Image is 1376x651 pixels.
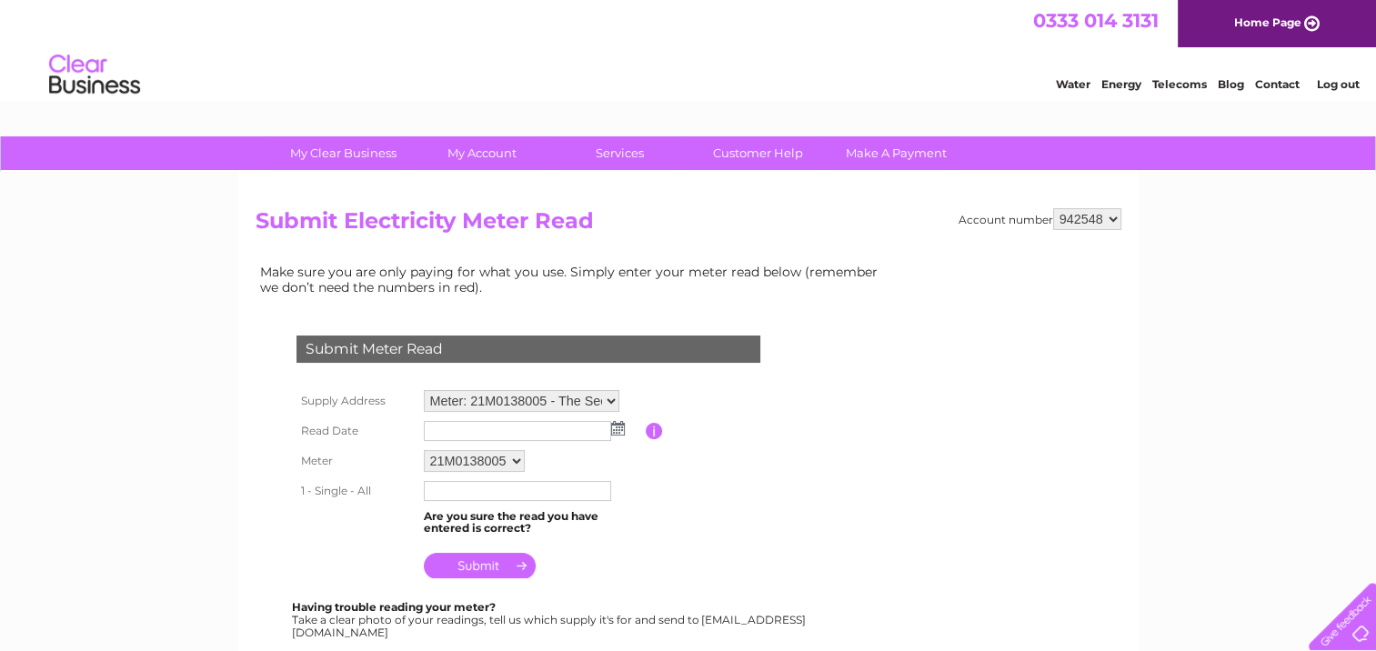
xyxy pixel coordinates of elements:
[1152,77,1207,91] a: Telecoms
[1255,77,1300,91] a: Contact
[259,10,1119,88] div: Clear Business is a trading name of Verastar Limited (registered in [GEOGRAPHIC_DATA] No. 3667643...
[424,553,536,578] input: Submit
[959,208,1121,230] div: Account number
[268,136,418,170] a: My Clear Business
[1101,77,1141,91] a: Energy
[545,136,695,170] a: Services
[292,416,419,446] th: Read Date
[611,421,625,436] img: ...
[296,336,760,363] div: Submit Meter Read
[407,136,557,170] a: My Account
[1056,77,1090,91] a: Water
[419,506,646,540] td: Are you sure the read you have entered is correct?
[48,47,141,103] img: logo.png
[292,600,496,614] b: Having trouble reading your meter?
[292,476,419,506] th: 1 - Single - All
[1218,77,1244,91] a: Blog
[292,601,809,638] div: Take a clear photo of your readings, tell us which supply it's for and send to [EMAIL_ADDRESS][DO...
[292,386,419,416] th: Supply Address
[256,208,1121,243] h2: Submit Electricity Meter Read
[292,446,419,476] th: Meter
[646,423,663,439] input: Information
[1316,77,1359,91] a: Log out
[1033,9,1159,32] a: 0333 014 3131
[821,136,971,170] a: Make A Payment
[256,260,892,298] td: Make sure you are only paying for what you use. Simply enter your meter read below (remember we d...
[683,136,833,170] a: Customer Help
